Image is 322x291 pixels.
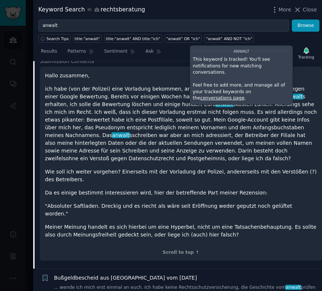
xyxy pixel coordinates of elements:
[73,34,102,43] a: title:"anwalt"
[234,49,249,53] span: anwalt
[75,36,100,41] div: title:"anwalt"
[165,34,202,43] a: "anwalt" OR "ich"
[112,132,130,138] span: anwalt
[104,48,127,55] span: Sentiment
[38,34,70,43] button: Search Tips
[285,94,303,99] span: anwalt
[285,285,302,290] span: anwalt
[106,36,160,41] div: title:"anwalt" AND title:"ich"
[54,274,197,282] a: Bußgeldbescheid aus [GEOGRAPHIC_DATA] vom [DATE]
[41,48,57,55] span: Results
[193,82,290,102] p: Feel free to add more, and manage all of your tracked keywords on the .
[45,223,317,239] p: Meiner Meinung handelt es sich hierbei um eine Hyperbel, nicht um eine Tatsachenbehauptung. Es so...
[38,5,145,14] div: Keyword Search rechtsberatung
[295,45,317,61] button: Tracking
[215,101,234,107] span: anwalt
[193,56,290,76] p: This keyword is tracked! You'll see notifications for new matching conversations.
[45,85,317,162] p: ich habe (von der Polizei) eine Vorladung bekommen, angezeigt wurde ich wegen §186 StGB, wegen ei...
[271,6,291,14] button: More
[294,6,317,14] button: Close
[65,46,96,61] a: Patterns
[45,168,317,183] p: Wie soll ich weiter vorgehen? Einerseits mit der Vorladung der Polizei, andererseits mit den Vers...
[104,34,162,43] a: title:"anwalt" AND title:"ich"
[67,48,86,55] span: Patterns
[40,57,94,65] span: Submission Contents
[102,46,138,61] a: Sentiment
[87,7,91,13] span: in
[46,36,69,41] span: Search Tips
[303,6,317,14] span: Close
[298,55,314,60] div: Tracking
[166,36,200,41] div: "anwalt" OR "ich"
[146,48,154,55] span: Ask
[45,202,317,218] p: "Absoluter Saftladen. Dreckig und es riecht als wäre seit Eröffnung weder geputzt noch gelüftet w...
[45,72,317,80] p: Hallo zusammen,
[143,46,164,61] a: Ask
[204,34,254,43] a: "anwalt" AND NOT "ich"
[45,189,317,197] p: Da es einige bestimmt interessieren wird, hier der betreffende Part meiner Rezension:
[38,46,60,61] a: Results
[206,36,252,41] div: "anwalt" AND NOT "ich"
[45,249,317,256] div: Scroll to top ↑
[292,20,319,32] button: Browse
[200,95,244,101] a: conversations page
[279,6,291,14] span: More
[38,20,289,32] input: Try a keyword related to your business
